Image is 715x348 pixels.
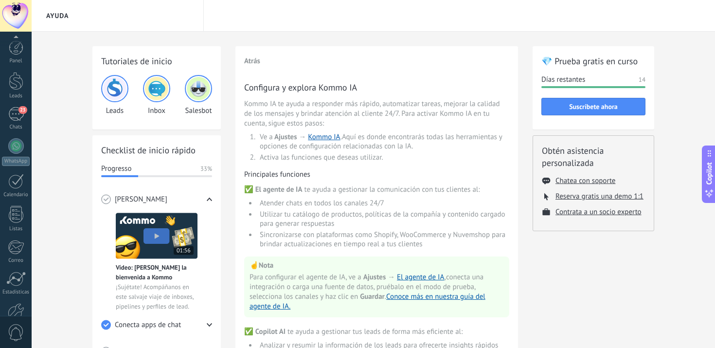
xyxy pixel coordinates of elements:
[273,132,306,142] span: Ajustes →
[115,320,181,330] span: Conecta apps de chat
[257,230,509,249] li: Sincronizarse con plataformas como Shopify, WooCommerce y Nuvemshop para brindar actualizaciones ...
[244,327,509,337] span: ✅ te ayuda a gestionar tus leads de forma más eficiente al:
[2,192,30,198] div: Calendario
[555,176,615,185] button: Chatea con soporte
[541,75,585,85] span: Días restantes
[255,185,303,194] span: El agente de IA
[250,273,504,311] span: Para configurar el agente de IA, ve a , conecta una integración o carga una fuente de datos, prué...
[257,132,509,151] li: Ve a . Aquí es donde encontrarás todas las herramientas y opciones de configuración relacionadas ...
[2,257,30,264] div: Correo
[360,292,385,301] span: Guardar
[257,210,509,228] li: Utilizar tu catálogo de productos, políticas de la compañía y contenido cargado para generar resp...
[2,226,30,232] div: Listas
[2,124,30,130] div: Chats
[116,282,197,311] span: ¡Sujétate! Acompáñanos en este salvaje viaje de inboxes, pipelines y perfiles de lead.
[2,58,30,64] div: Panel
[244,56,260,66] button: Atrás
[244,185,509,195] span: ✅ te ayuda a gestionar la comunicación con tus clientes al:
[255,327,286,336] span: Copilot AI
[555,192,643,201] button: Reserva gratis una demo 1:1
[101,144,212,156] h2: Checklist de inicio rápido
[541,55,645,67] h2: 💎 Prueba gratis en curso
[116,263,197,282] span: Vídeo: [PERSON_NAME] la bienvenida a Kommo
[704,162,714,184] span: Copilot
[185,75,212,115] div: Salesbot
[101,164,131,174] span: Progresso
[257,199,509,208] li: Atender chats en todos los canales 24/7
[257,153,509,162] li: Activa las funciones que deseas utilizar.
[2,157,30,166] div: WhatsApp
[250,292,485,311] a: Conoce más en nuestra guía del agente de IA.
[541,98,645,115] button: Suscríbete ahora
[250,261,504,270] p: ☝️ Nota
[18,106,27,114] span: 23
[397,273,445,282] a: El agente de IA
[244,81,509,93] h3: Configura y explora Kommo IA
[555,207,642,217] button: Contrata a un socio experto
[2,289,30,295] div: Estadísticas
[200,164,212,174] span: 33%
[363,273,395,282] span: Ajustes →
[639,75,645,85] span: 14
[244,99,509,128] span: Kommo IA te ayuda a responder más rápido, automatizar tareas, mejorar la calidad de los mensajes ...
[143,75,170,115] div: Inbox
[116,213,197,259] img: Meet video
[308,132,340,142] a: Kommo IA
[115,195,167,204] span: [PERSON_NAME]
[101,55,212,67] h2: Tutoriales de inicio
[2,93,30,99] div: Leads
[244,170,509,179] h4: Principales funciones
[569,103,618,110] span: Suscríbete ahora
[101,75,128,115] div: Leads
[542,145,645,169] h2: Obtén asistencia personalizada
